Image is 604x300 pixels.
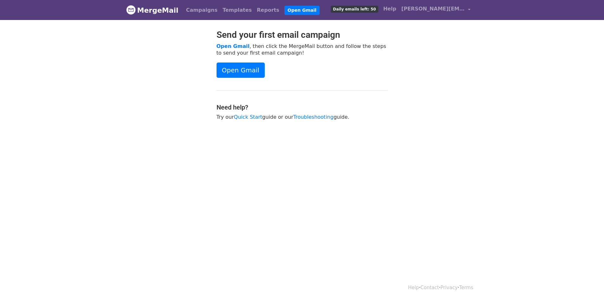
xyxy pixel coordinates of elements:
[254,4,282,17] a: Reports
[331,6,378,13] span: Daily emails left: 50
[440,285,458,290] a: Privacy
[408,285,419,290] a: Help
[220,4,254,17] a: Templates
[399,3,473,17] a: [PERSON_NAME][EMAIL_ADDRESS][PERSON_NAME][DOMAIN_NAME]
[217,63,265,78] a: Open Gmail
[234,114,262,120] a: Quick Start
[284,6,320,15] a: Open Gmail
[184,4,220,17] a: Campaigns
[328,3,380,15] a: Daily emails left: 50
[217,114,388,120] p: Try our guide or our guide.
[217,43,388,56] p: , then click the MergeMail button and follow the steps to send your first email campaign!
[126,3,179,17] a: MergeMail
[401,5,465,13] span: [PERSON_NAME][EMAIL_ADDRESS][PERSON_NAME][DOMAIN_NAME]
[217,103,388,111] h4: Need help?
[126,5,136,15] img: MergeMail logo
[293,114,334,120] a: Troubleshooting
[420,285,439,290] a: Contact
[459,285,473,290] a: Terms
[217,43,250,49] a: Open Gmail
[381,3,399,15] a: Help
[217,30,388,40] h2: Send your first email campaign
